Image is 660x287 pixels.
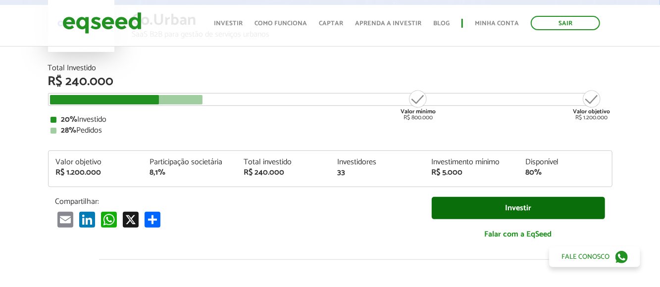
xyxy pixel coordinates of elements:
strong: 28% [61,124,77,137]
a: LinkedIn [77,211,97,228]
a: Aprenda a investir [355,20,421,27]
div: Pedidos [51,127,610,135]
div: R$ 240.000 [244,169,323,177]
p: Compartilhar: [55,197,417,206]
a: Minha conta [475,20,519,27]
div: Total investido [244,158,323,166]
div: R$ 5.000 [431,169,510,177]
div: Investidores [337,158,416,166]
a: Fale conosco [549,246,640,267]
img: EqSeed [62,10,142,36]
a: Investir [214,20,243,27]
a: Sair [531,16,600,30]
a: WhatsApp [99,211,119,228]
div: Total Investido [48,64,612,72]
a: Captar [319,20,343,27]
a: Falar com a EqSeed [432,224,605,244]
div: Investido [51,116,610,124]
strong: Valor objetivo [573,107,610,116]
strong: Valor mínimo [401,107,436,116]
div: Valor objetivo [56,158,135,166]
a: Investir [432,197,605,219]
a: Blog [433,20,450,27]
div: 33 [337,169,416,177]
div: Investimento mínimo [431,158,510,166]
a: Email [55,211,75,228]
a: X [121,211,141,228]
div: R$ 1.200.000 [573,89,610,121]
strong: 20% [61,113,78,126]
div: Participação societária [150,158,229,166]
div: R$ 240.000 [48,75,612,88]
div: 80% [525,169,605,177]
a: Partilhar [143,211,162,228]
a: Como funciona [254,20,307,27]
div: R$ 1.200.000 [56,169,135,177]
div: R$ 800.000 [400,89,437,121]
div: Disponível [525,158,605,166]
div: 8,1% [150,169,229,177]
